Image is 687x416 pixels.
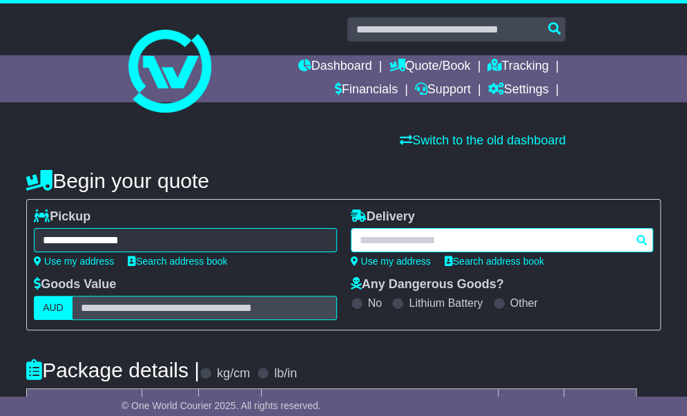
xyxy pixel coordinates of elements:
label: kg/cm [217,366,250,381]
label: AUD [34,296,72,320]
a: Settings [487,79,548,102]
a: Financials [335,79,398,102]
a: Switch to the old dashboard [400,133,565,147]
label: Lithium Battery [409,296,483,310]
a: Tracking [487,55,548,79]
span: © One World Courier 2025. All rights reserved. [122,400,321,411]
a: Quote/Book [389,55,470,79]
label: Delivery [351,209,415,225]
label: Other [510,296,538,310]
label: No [368,296,382,310]
a: Dashboard [298,55,372,79]
typeahead: Please provide city [351,228,653,252]
label: Goods Value [34,277,116,292]
h4: Begin your quote [26,169,661,192]
label: lb/in [274,366,297,381]
a: Use my address [351,256,431,267]
a: Use my address [34,256,114,267]
label: Any Dangerous Goods? [351,277,504,292]
a: Support [415,79,471,102]
a: Search address book [445,256,544,267]
label: Pickup [34,209,90,225]
a: Search address book [128,256,227,267]
h4: Package details | [26,359,200,381]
